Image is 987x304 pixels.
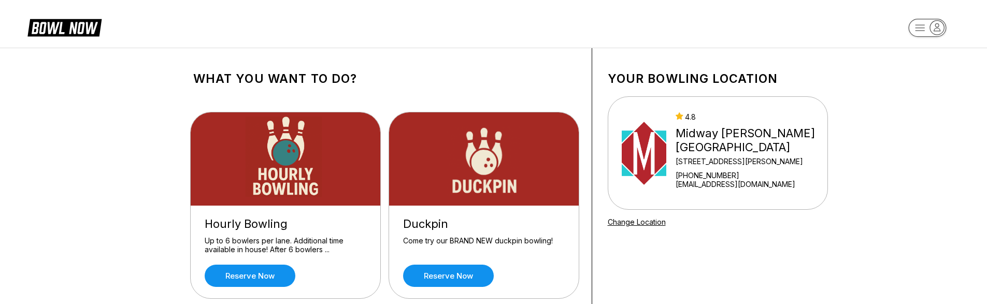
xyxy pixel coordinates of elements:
img: Hourly Bowling [191,112,381,206]
a: Reserve now [403,265,494,287]
div: Hourly Bowling [205,217,366,231]
div: Midway [PERSON_NAME][GEOGRAPHIC_DATA] [676,126,823,154]
h1: Your bowling location [608,71,828,86]
div: 4.8 [676,112,823,121]
div: Up to 6 bowlers per lane. Additional time available in house! After 6 bowlers ... [205,236,366,254]
a: Change Location [608,218,666,226]
a: Reserve now [205,265,295,287]
div: Come try our BRAND NEW duckpin bowling! [403,236,565,254]
img: Midway Bowling - Carlisle [622,114,667,192]
img: Duckpin [389,112,580,206]
div: [STREET_ADDRESS][PERSON_NAME] [676,157,823,166]
h1: What you want to do? [193,71,576,86]
div: Duckpin [403,217,565,231]
a: [EMAIL_ADDRESS][DOMAIN_NAME] [676,180,823,189]
div: [PHONE_NUMBER] [676,171,823,180]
